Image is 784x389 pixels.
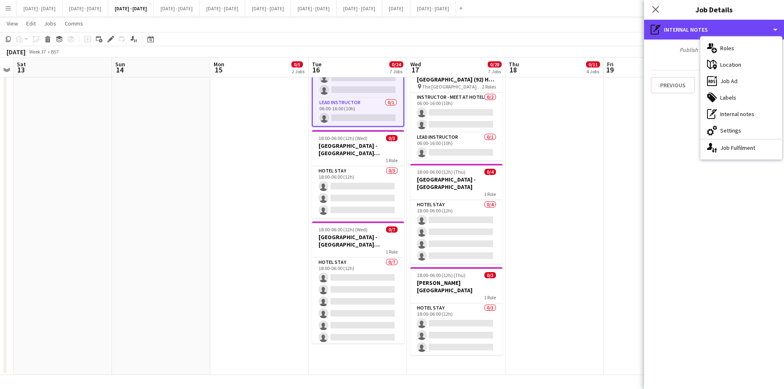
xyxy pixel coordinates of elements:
button: [DATE] - [DATE] [108,0,154,16]
div: Publish the job to add notes [644,46,784,54]
div: Labels [700,89,782,106]
span: 15 [212,65,224,75]
span: 0/28 [488,61,502,68]
span: 0/3 [386,135,398,141]
span: 19 [606,65,614,75]
a: View [3,18,21,29]
div: [DATE] [7,48,26,56]
span: View [7,20,18,27]
span: Week 37 [27,49,48,55]
div: Location [700,56,782,73]
app-job-card: 18:00-06:00 (12h) (Wed)0/3[GEOGRAPHIC_DATA] - [GEOGRAPHIC_DATA] [GEOGRAPHIC_DATA]1 RoleHotel Stay... [312,130,404,218]
button: [DATE] - [DATE] [17,0,63,16]
span: Jobs [44,20,56,27]
span: 0/24 [389,61,403,68]
div: BST [51,49,59,55]
app-card-role: Lead Instructor0/106:00-16:00 (10h) [313,98,403,126]
app-card-role: Instructor - Meet at Hotel0/206:00-16:00 (10h) [410,93,503,133]
app-job-card: 18:00-06:00 (12h) (Wed)0/7[GEOGRAPHIC_DATA] - [GEOGRAPHIC_DATA][PERSON_NAME]1 RoleHotel Stay0/718... [312,221,404,343]
h3: [GEOGRAPHIC_DATA] - [GEOGRAPHIC_DATA] [GEOGRAPHIC_DATA] [312,142,404,157]
app-job-card: 06:00-16:00 (10h)0/3The [GEOGRAPHIC_DATA], [GEOGRAPHIC_DATA] (92) Hub (Half Day AM) The [GEOGRAPH... [410,56,503,161]
span: Thu [509,61,519,68]
span: 13 [16,65,26,75]
h3: Job Details [644,4,784,15]
span: 0/5 [291,61,303,68]
app-card-role: Hotel Stay0/318:00-06:00 (12h) [312,166,404,218]
app-job-card: 18:00-06:00 (12h) (Thu)0/4[GEOGRAPHIC_DATA] - [GEOGRAPHIC_DATA]1 RoleHotel Stay0/418:00-06:00 (12h) [410,164,503,264]
div: Job Ad [700,73,782,89]
div: 7 Jobs [488,68,501,75]
app-card-role: Lead Instructor0/106:00-16:00 (10h) [410,133,503,161]
span: Tue [312,61,321,68]
a: Jobs [41,18,60,29]
span: Wed [410,61,421,68]
span: 0/3 [484,272,496,278]
span: Edit [26,20,36,27]
span: 1 Role [484,294,496,300]
div: Internal notes [644,20,784,40]
div: 2 Jobs [292,68,305,75]
button: [DATE] [382,0,410,16]
span: The [GEOGRAPHIC_DATA], [GEOGRAPHIC_DATA] [422,84,482,90]
button: [DATE] - [DATE] [337,0,382,16]
span: 18:00-06:00 (12h) (Wed) [319,135,368,141]
span: 18 [507,65,519,75]
div: 7 Jobs [390,68,403,75]
div: Roles [700,40,782,56]
a: Comms [61,18,86,29]
span: Mon [214,61,224,68]
button: [DATE] - [DATE] [410,0,456,16]
app-card-role: Instructor - Meet at Hotel0/206:00-16:00 (10h) [313,58,403,98]
span: 2 Roles [482,84,496,90]
span: 14 [114,65,125,75]
h3: [GEOGRAPHIC_DATA] - [GEOGRAPHIC_DATA] [410,176,503,191]
span: 18:00-06:00 (12h) (Thu) [417,272,465,278]
button: Previous [651,77,695,93]
span: Fri [607,61,614,68]
app-card-role: Hotel Stay0/418:00-06:00 (12h) [410,200,503,264]
span: Sat [17,61,26,68]
h3: [PERSON_NAME][GEOGRAPHIC_DATA] [410,279,503,294]
span: 17 [409,65,421,75]
button: [DATE] - [DATE] [63,0,108,16]
app-card-role: Hotel Stay0/318:00-06:00 (12h) [410,303,503,355]
div: Job Fulfilment [700,140,782,156]
button: [DATE] - [DATE] [200,0,245,16]
span: 1 Role [386,157,398,163]
button: [DATE] - [DATE] [245,0,291,16]
span: 1 Role [386,249,398,255]
a: Edit [23,18,39,29]
div: Internal notes [700,106,782,122]
button: [DATE] - [DATE] [154,0,200,16]
span: 16 [311,65,321,75]
h3: [GEOGRAPHIC_DATA] - [GEOGRAPHIC_DATA][PERSON_NAME] [312,233,404,248]
div: Settings [700,122,782,139]
span: 18:00-06:00 (12h) (Wed) [319,226,368,233]
app-card-role: Hotel Stay0/718:00-06:00 (12h) [312,258,404,357]
span: Comms [65,20,83,27]
app-job-card: 18:00-06:00 (12h) (Thu)0/3[PERSON_NAME][GEOGRAPHIC_DATA]1 RoleHotel Stay0/318:00-06:00 (12h) [410,267,503,355]
span: Sun [115,61,125,68]
div: 4 Jobs [586,68,600,75]
span: 0/11 [586,61,600,68]
span: 18:00-06:00 (12h) (Thu) [417,169,465,175]
span: 0/4 [484,169,496,175]
span: 1 Role [484,191,496,197]
button: [DATE] - [DATE] [291,0,337,16]
span: 0/7 [386,226,398,233]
